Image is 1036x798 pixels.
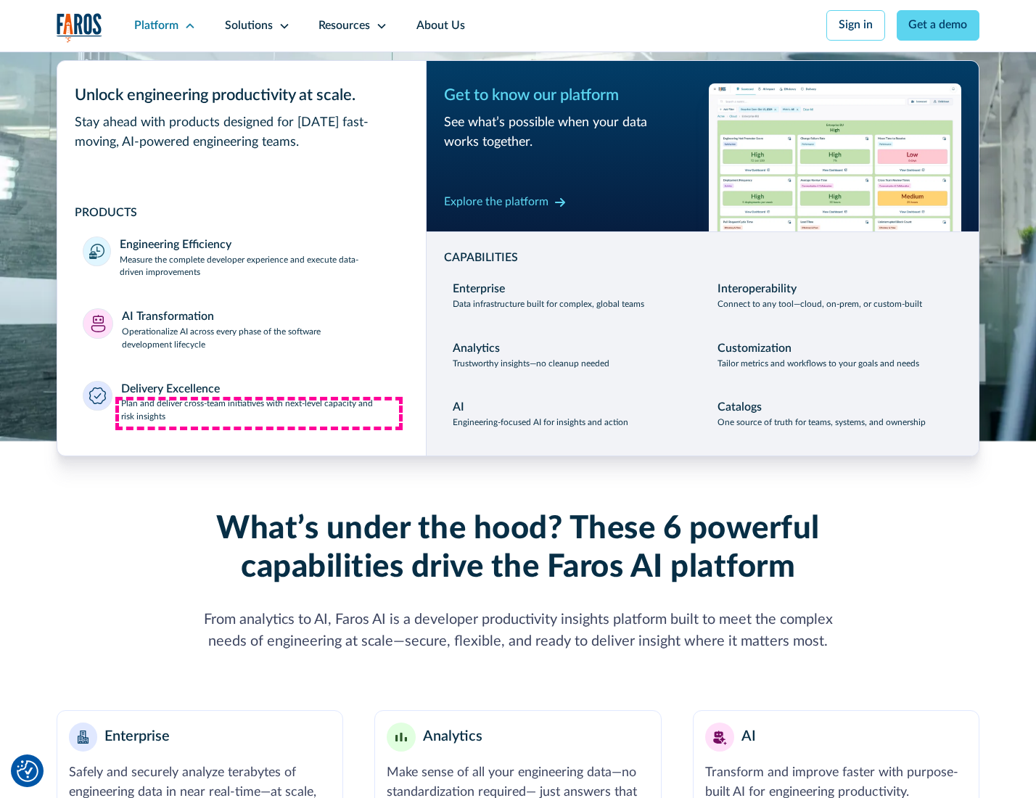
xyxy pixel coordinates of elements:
[122,326,400,352] p: Operationalize AI across every phase of the software development lifecycle
[453,281,505,298] div: Enterprise
[57,52,980,456] nav: Platform
[453,340,500,358] div: Analytics
[709,391,962,439] a: CatalogsOne source of truth for teams, systems, and ownership
[121,381,220,398] div: Delivery Excellence
[122,308,214,326] div: AI Transformation
[444,332,697,379] a: AnalyticsTrustworthy insights—no cleanup needed
[709,332,962,379] a: CustomizationTailor metrics and workflows to your goals and needs
[186,510,850,586] h2: What’s under the hood? These 6 powerful capabilities drive the Faros AI platform
[17,760,38,782] button: Cookie Settings
[444,83,697,107] div: Get to know our platform
[453,298,644,311] p: Data infrastructure built for complex, global teams
[708,725,731,748] img: AI robot or assistant icon
[444,194,548,211] div: Explore the platform
[104,726,170,748] div: Enterprise
[453,358,609,371] p: Trustworthy insights—no cleanup needed
[453,399,464,416] div: AI
[897,10,980,41] a: Get a demo
[121,398,400,424] p: Plan and deliver cross-team initiatives with next-level capacity and risk insights
[75,83,409,107] div: Unlock engineering productivity at scale.
[57,13,103,43] img: Logo of the analytics and reporting company Faros.
[444,272,697,320] a: EnterpriseData infrastructure built for complex, global teams
[444,191,566,214] a: Explore the platform
[120,254,400,280] p: Measure the complete developer experience and execute data-driven improvements
[718,298,922,311] p: Connect to any tool—cloud, on-prem, or custom-built
[75,300,409,361] a: AI TransformationOperationalize AI across every phase of the software development lifecycle
[75,228,409,289] a: Engineering EfficiencyMeasure the complete developer experience and execute data-driven improvements
[75,372,409,433] a: Delivery ExcellencePlan and deliver cross-team initiatives with next-level capacity and risk insi...
[120,236,231,254] div: Engineering Efficiency
[444,391,697,439] a: AIEngineering-focused AI for insights and action
[75,113,409,152] div: Stay ahead with products designed for [DATE] fast-moving, AI-powered engineering teams.
[423,726,482,748] div: Analytics
[453,416,628,429] p: Engineering-focused AI for insights and action
[741,726,756,748] div: AI
[395,733,407,742] img: Minimalist bar chart analytics icon
[134,17,178,35] div: Platform
[718,416,926,429] p: One source of truth for teams, systems, and ownership
[718,281,797,298] div: Interoperability
[718,399,762,416] div: Catalogs
[78,731,89,744] img: Enterprise building blocks or structure icon
[718,340,792,358] div: Customization
[75,205,409,222] div: PRODUCTS
[225,17,273,35] div: Solutions
[444,113,697,152] div: See what’s possible when your data works together.
[709,83,962,231] img: Workflow productivity trends heatmap chart
[709,272,962,320] a: InteroperabilityConnect to any tool—cloud, on-prem, or custom-built
[17,760,38,782] img: Revisit consent button
[318,17,370,35] div: Resources
[826,10,885,41] a: Sign in
[186,609,850,653] div: From analytics to AI, Faros AI is a developer productivity insights platform built to meet the co...
[444,250,962,267] div: CAPABILITIES
[718,358,919,371] p: Tailor metrics and workflows to your goals and needs
[57,13,103,43] a: home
